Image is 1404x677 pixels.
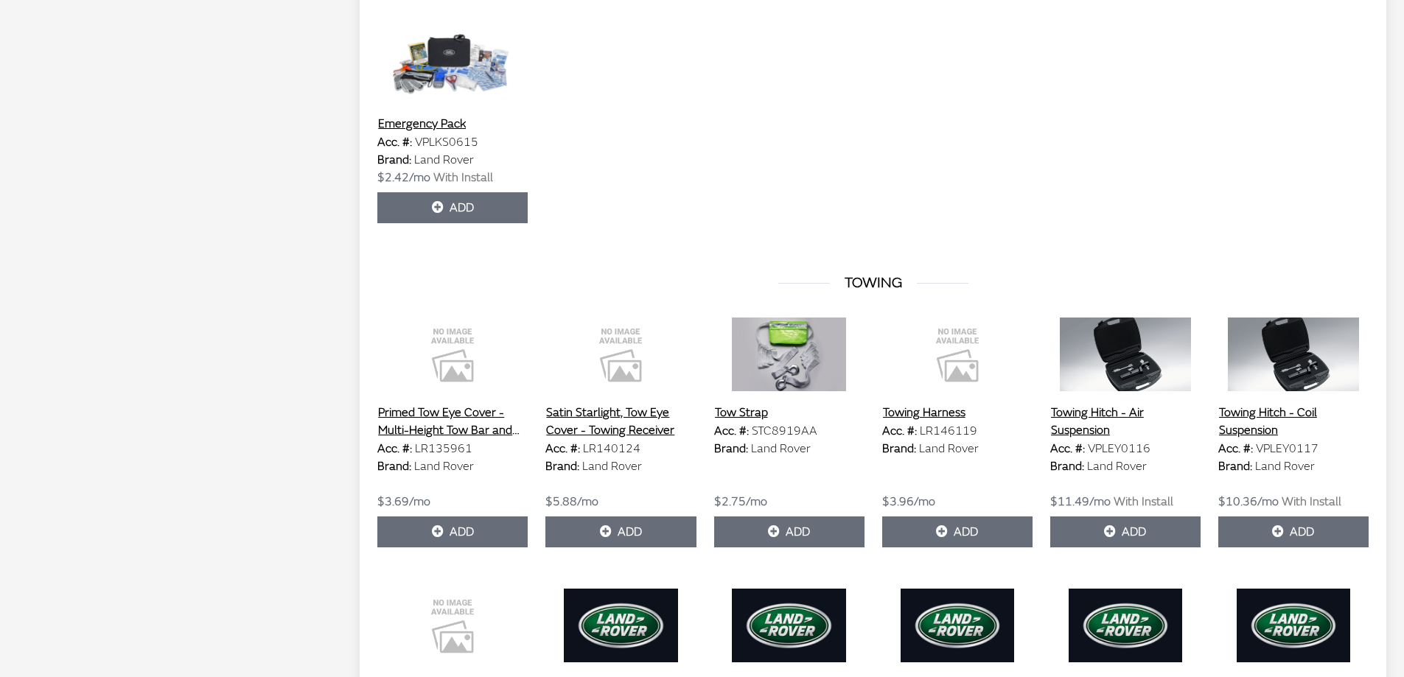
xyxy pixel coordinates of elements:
span: Land Rover [1255,459,1315,474]
img: Image for Emergency Pack [377,29,528,102]
img: Image for Primed Tow Eye Cover - Multi-Height Tow Bar and Towing Receiver [377,318,528,391]
span: STC8919AA [752,424,817,438]
label: Acc. #: [714,422,749,440]
span: $3.69/mo [377,494,430,509]
label: Brand: [882,440,916,457]
span: Land Rover [414,152,474,167]
span: Land Rover [1087,459,1147,474]
img: Image for Towing Receiver [545,589,696,662]
button: Primed Tow Eye Cover - Multi-Height Tow Bar and Towing Receiver [377,403,528,440]
span: $2.42/mo [377,170,430,185]
span: Land Rover [582,459,642,474]
button: Towing Harness [882,403,966,422]
button: Add [377,192,528,223]
span: LR135961 [415,441,472,456]
label: Brand: [377,151,411,169]
img: Image for Towing Harness [882,318,1033,391]
label: Acc. #: [1218,440,1253,457]
button: Towing Hitch - Coil Suspension [1218,403,1369,440]
span: With Install [1282,494,1341,509]
span: VPLEY0117 [1256,441,1319,456]
button: Add [1218,516,1369,547]
label: Brand: [1218,457,1252,475]
span: $11.49/mo [1050,494,1111,509]
span: VPLEY0116 [1088,441,1150,456]
label: Brand: [714,440,748,457]
label: Brand: [1050,457,1084,475]
h3: TOWING [377,272,1369,294]
button: Satin Starlight, Tow Eye Cover - Towing Receiver [545,403,696,440]
img: Image for Satin Starlight, Tow Eye Cover - Towing Receiver [545,318,696,391]
button: Add [377,516,528,547]
label: Acc. #: [377,440,412,457]
span: $3.96/mo [882,494,935,509]
button: Towing Hitch - Air Suspension [1050,403,1201,440]
span: With Install [433,170,493,185]
img: Image for Towing Receiver Kit - 110, Shadow Atlas Tow Eye Cover, 23MY onwards [1218,589,1369,662]
img: Image for Towing Module, Towing Receiver NAS, 21MY onwards [377,589,528,662]
span: $10.36/mo [1218,494,1279,509]
label: Acc. #: [545,440,580,457]
span: Land Rover [414,459,474,474]
button: Add [1050,516,1201,547]
span: LR140124 [583,441,640,456]
button: Add [882,516,1033,547]
span: Land Rover [919,441,979,456]
label: Brand: [377,457,411,475]
button: Tow Strap [714,403,769,422]
img: Image for Tow Strap [714,318,865,391]
span: VPLKS0615 [415,135,478,150]
label: Acc. #: [1050,440,1085,457]
label: Acc. #: [882,422,917,440]
img: Image for Towing Receiver Kit - 110, Noble Chrome Tow Eye Cover, 23MY onwards [714,589,865,662]
label: Acc. #: [377,133,412,151]
label: Brand: [545,457,579,475]
img: Image for Towing Receiver Kit - 110, Satin Starlight Tow Eye Cover, 23MY onwards [1050,589,1201,662]
img: Image for Towing Hitch - Coil Suspension [1218,318,1369,391]
button: Add [545,516,696,547]
span: LR146119 [920,424,977,438]
span: With Install [1114,494,1173,509]
span: Land Rover [751,441,811,456]
img: Image for Towing Hitch - Air Suspension [1050,318,1201,391]
span: $5.88/mo [545,494,598,509]
span: $2.75/mo [714,494,767,509]
button: Emergency Pack [377,114,467,133]
button: Add [714,516,865,547]
img: Image for Towing Receiver Kit - 110, Primed Tow Eye Cover, 23MY onwards [882,589,1033,662]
